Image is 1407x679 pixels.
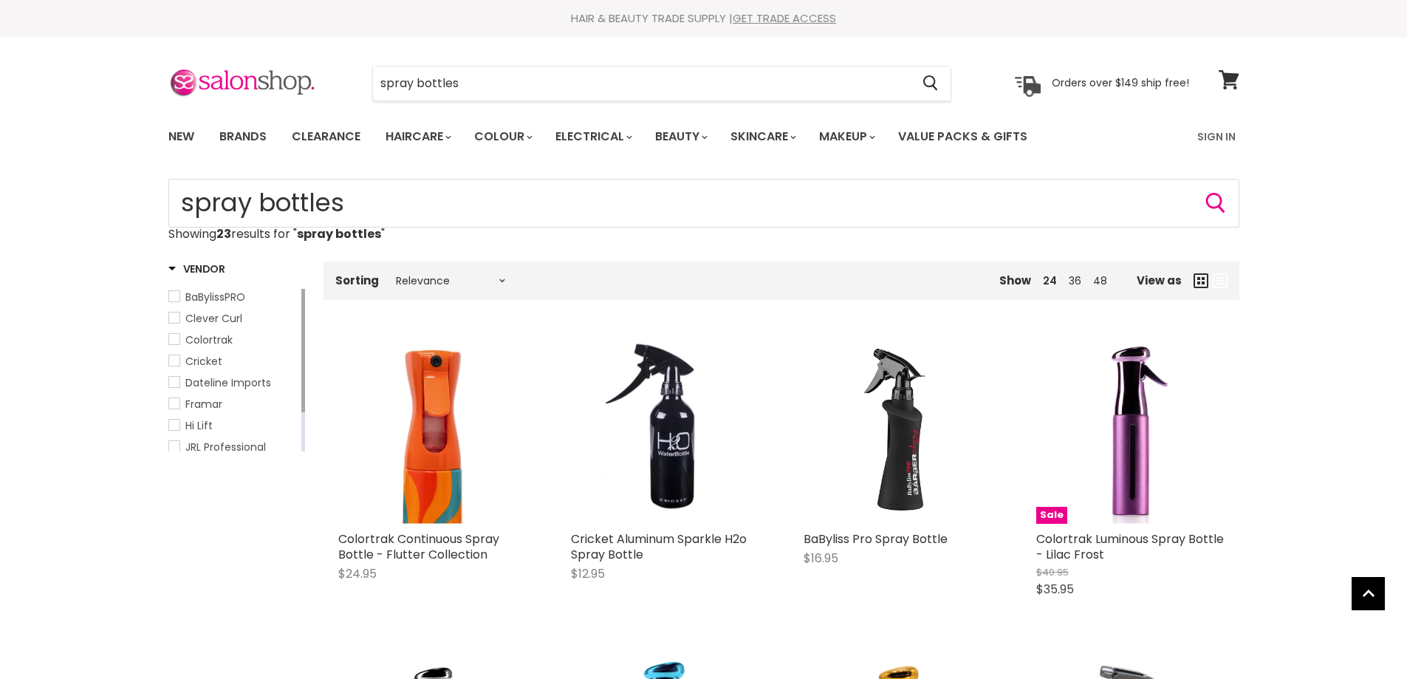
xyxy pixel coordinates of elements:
[366,335,499,524] img: Colortrak Continuous Spray Bottle - Flutter Collection
[168,179,1239,228] form: Product
[808,121,884,152] a: Makeup
[1043,273,1057,288] a: 24
[571,565,605,582] span: $12.95
[185,290,245,304] span: BaBylissPRO
[1036,335,1225,524] a: Colortrak Luminous Spray Bottle - Lilac FrostSale
[1036,335,1225,524] img: Colortrak Luminous Spray Bottle - Lilac Frost
[157,115,1114,158] ul: Main menu
[1188,121,1245,152] a: Sign In
[1052,76,1189,89] p: Orders over $149 ship free!
[733,10,836,26] a: GET TRADE ACCESS
[804,335,992,524] img: BaByliss Pro Spray Bottle
[372,66,951,101] form: Product
[338,335,527,524] a: Colortrak Continuous Spray Bottle - Flutter Collection
[1036,507,1067,524] span: Sale
[168,262,225,276] h3: Vendor
[1137,274,1182,287] span: View as
[1093,273,1107,288] a: 48
[463,121,541,152] a: Colour
[168,228,1239,241] p: Showing results for " "
[185,397,222,412] span: Framar
[911,66,951,100] button: Search
[1036,530,1224,563] a: Colortrak Luminous Spray Bottle - Lilac Frost
[168,375,298,391] a: Dateline Imports
[185,354,222,369] span: Cricket
[208,121,278,152] a: Brands
[185,375,271,390] span: Dateline Imports
[150,11,1258,26] div: HAIR & BEAUTY TRADE SUPPLY |
[185,332,233,347] span: Colortrak
[281,121,372,152] a: Clearance
[571,335,759,524] a: Cricket Aluminum Sparkle H2o Spray Bottle
[168,353,298,369] a: Cricket
[168,417,298,434] a: Hi Lift
[168,396,298,412] a: Framar
[1036,565,1069,579] span: $40.95
[168,439,298,455] a: JRL Professional
[168,179,1239,228] input: Search
[185,440,266,454] span: JRL Professional
[216,225,231,242] strong: 23
[804,530,948,547] a: BaByliss Pro Spray Bottle
[804,550,838,567] span: $16.95
[157,121,205,152] a: New
[571,530,747,563] a: Cricket Aluminum Sparkle H2o Spray Bottle
[1069,273,1081,288] a: 36
[168,310,298,327] a: Clever Curl
[719,121,805,152] a: Skincare
[644,121,716,152] a: Beauty
[185,418,213,433] span: Hi Lift
[338,565,377,582] span: $24.95
[373,66,911,100] input: Search
[571,339,759,520] img: Cricket Aluminum Sparkle H2o Spray Bottle
[887,121,1038,152] a: Value Packs & Gifts
[1036,581,1074,598] span: $35.95
[374,121,460,152] a: Haircare
[185,311,242,326] span: Clever Curl
[168,289,298,305] a: BaBylissPRO
[335,274,379,287] label: Sorting
[297,225,381,242] strong: spray bottles
[338,530,499,563] a: Colortrak Continuous Spray Bottle - Flutter Collection
[150,115,1258,158] nav: Main
[544,121,641,152] a: Electrical
[168,332,298,348] a: Colortrak
[1204,191,1228,215] button: Search
[999,273,1031,288] span: Show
